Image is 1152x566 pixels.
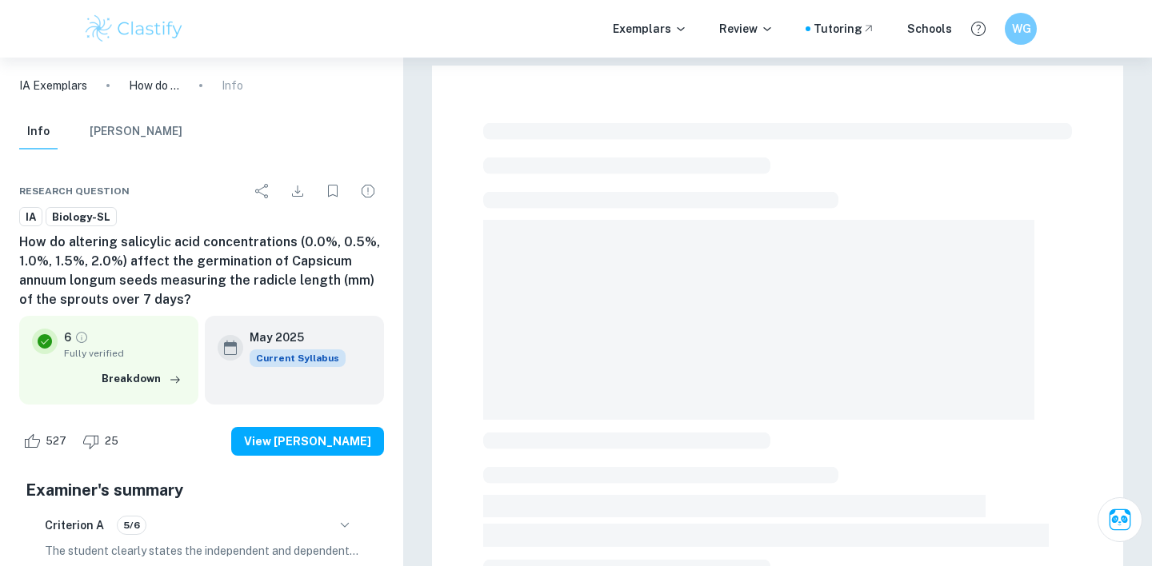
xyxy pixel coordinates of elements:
[45,542,358,560] p: The student clearly states the independent and dependent variables in the research question, spec...
[19,428,75,454] div: Like
[814,20,875,38] a: Tutoring
[231,427,384,456] button: View [PERSON_NAME]
[282,175,314,207] div: Download
[96,433,127,449] span: 25
[19,184,130,198] span: Research question
[26,478,378,502] h5: Examiner's summary
[64,329,71,346] p: 6
[83,13,185,45] img: Clastify logo
[20,209,42,225] span: IA
[250,349,346,367] span: Current Syllabus
[1098,497,1142,542] button: Ask Clai
[46,207,117,227] a: Biology-SL
[98,367,186,391] button: Breakdown
[46,209,116,225] span: Biology-SL
[19,233,384,309] h6: How do altering salicylic acid concentrations (0.0%, 0.5%, 1.0%, 1.5%, 2.0%) affect the germinati...
[90,114,182,149] button: [PERSON_NAME]
[129,77,180,94] p: How do altering salicylic acid concentrations (0.0%, 0.5%, 1.0%, 1.5%, 2.0%) affect the germinati...
[45,516,104,534] h6: Criterion A
[19,77,87,94] a: IA Exemplars
[64,346,186,361] span: Fully verified
[613,20,687,38] p: Exemplars
[1012,20,1030,38] h6: WG
[78,428,127,454] div: Dislike
[246,175,278,207] div: Share
[222,77,243,94] p: Info
[317,175,349,207] div: Bookmark
[19,207,42,227] a: IA
[965,15,992,42] button: Help and Feedback
[719,20,774,38] p: Review
[907,20,952,38] a: Schools
[250,349,346,367] div: This exemplar is based on the current syllabus. Feel free to refer to it for inspiration/ideas wh...
[74,330,89,345] a: Grade fully verified
[352,175,384,207] div: Report issue
[1005,13,1037,45] button: WG
[250,329,333,346] h6: May 2025
[37,433,75,449] span: 527
[118,518,146,532] span: 5/6
[19,114,58,149] button: Info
